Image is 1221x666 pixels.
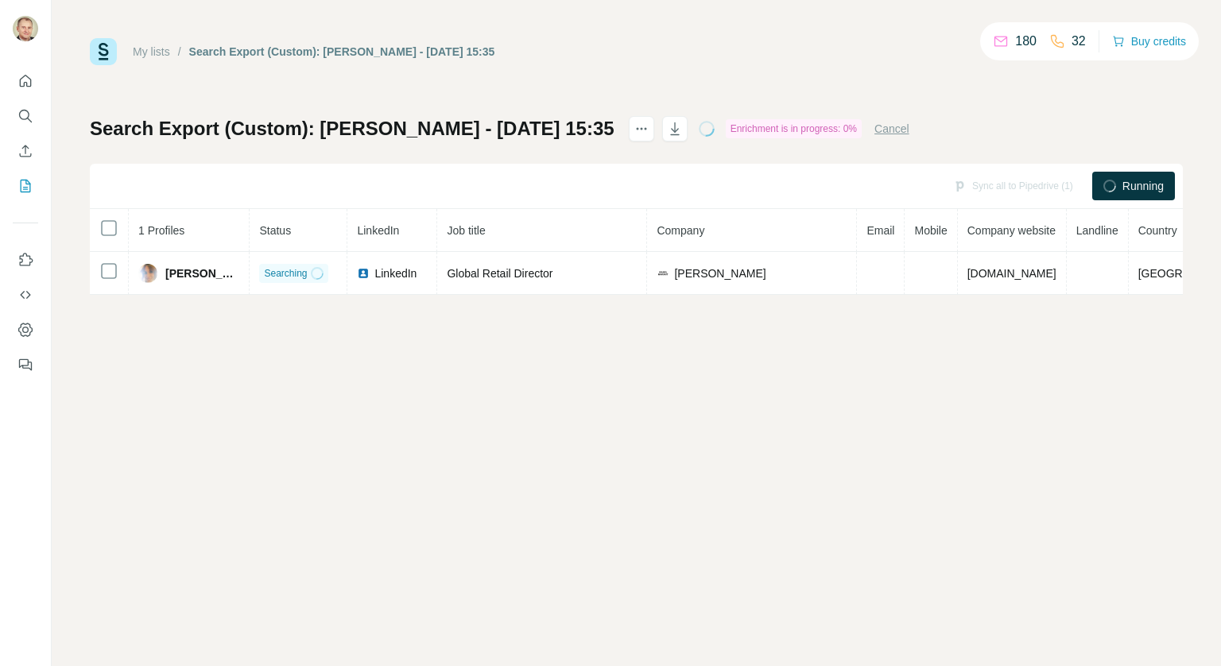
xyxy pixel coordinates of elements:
[374,265,417,281] span: LinkedIn
[967,267,1056,280] span: [DOMAIN_NAME]
[178,44,181,60] li: /
[866,224,894,237] span: Email
[133,45,170,58] a: My lists
[13,102,38,130] button: Search
[447,224,485,237] span: Job title
[13,67,38,95] button: Quick start
[874,121,909,137] button: Cancel
[629,116,654,141] button: actions
[13,246,38,274] button: Use Surfe on LinkedIn
[13,350,38,379] button: Feedback
[13,16,38,41] img: Avatar
[264,266,307,281] span: Searching
[13,137,38,165] button: Enrich CSV
[90,38,117,65] img: Surfe Logo
[447,267,552,280] span: Global Retail Director
[726,119,862,138] div: Enrichment is in progress: 0%
[259,224,291,237] span: Status
[138,264,157,283] img: Avatar
[914,224,947,237] span: Mobile
[657,267,669,280] img: company-logo
[1015,32,1037,51] p: 180
[13,281,38,309] button: Use Surfe API
[1112,30,1186,52] button: Buy credits
[189,44,495,60] div: Search Export (Custom): [PERSON_NAME] - [DATE] 15:35
[674,265,766,281] span: [PERSON_NAME]
[1072,32,1086,51] p: 32
[1138,224,1177,237] span: Country
[657,224,704,237] span: Company
[1122,178,1164,194] span: Running
[357,224,399,237] span: LinkedIn
[90,116,614,141] h1: Search Export (Custom): [PERSON_NAME] - [DATE] 15:35
[1076,224,1118,237] span: Landline
[967,224,1056,237] span: Company website
[13,172,38,200] button: My lists
[138,224,184,237] span: 1 Profiles
[165,265,239,281] span: [PERSON_NAME]
[357,267,370,280] img: LinkedIn logo
[13,316,38,344] button: Dashboard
